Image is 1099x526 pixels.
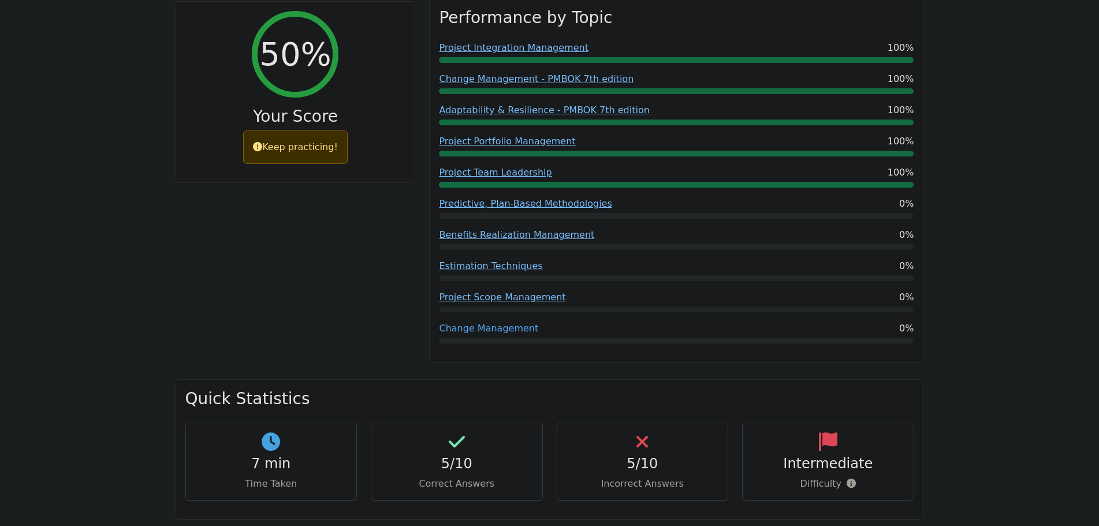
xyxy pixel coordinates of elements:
a: Benefits Realization Management [439,229,594,240]
h3: Performance by Topic [439,8,612,28]
a: Change Management - PMBOK 7th edition [439,73,634,84]
a: Estimation Techniques [439,260,542,271]
span: 100% [888,135,914,148]
h2: 50% [259,35,331,73]
p: Difficulty [752,477,904,491]
h3: Your Score [185,107,406,126]
span: 0% [899,259,914,273]
span: 100% [888,166,914,180]
a: Adaptability & Resilience - PMBOK 7th edition [439,105,649,115]
h3: Quick Statistics [185,389,914,409]
span: 100% [888,41,914,55]
span: 0% [899,197,914,211]
a: Project Scope Management [439,292,565,303]
div: Keep practicing! [243,130,348,164]
a: Project Portfolio Management [439,136,575,147]
h4: 7 min [195,456,348,472]
span: 0% [899,228,914,242]
p: Incorrect Answers [567,477,719,491]
span: 100% [888,72,914,86]
h4: Intermediate [752,456,904,472]
p: Time Taken [195,477,348,491]
span: 0% [899,322,914,335]
a: Project Integration Management [439,42,588,53]
a: Change Management [439,323,538,334]
a: Predictive, Plan-Based Methodologies [439,198,612,209]
h4: 5/10 [567,456,719,472]
h4: 5/10 [381,456,533,472]
p: Correct Answers [381,477,533,491]
span: 0% [899,290,914,304]
span: 100% [888,103,914,117]
a: Project Team Leadership [439,167,552,178]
